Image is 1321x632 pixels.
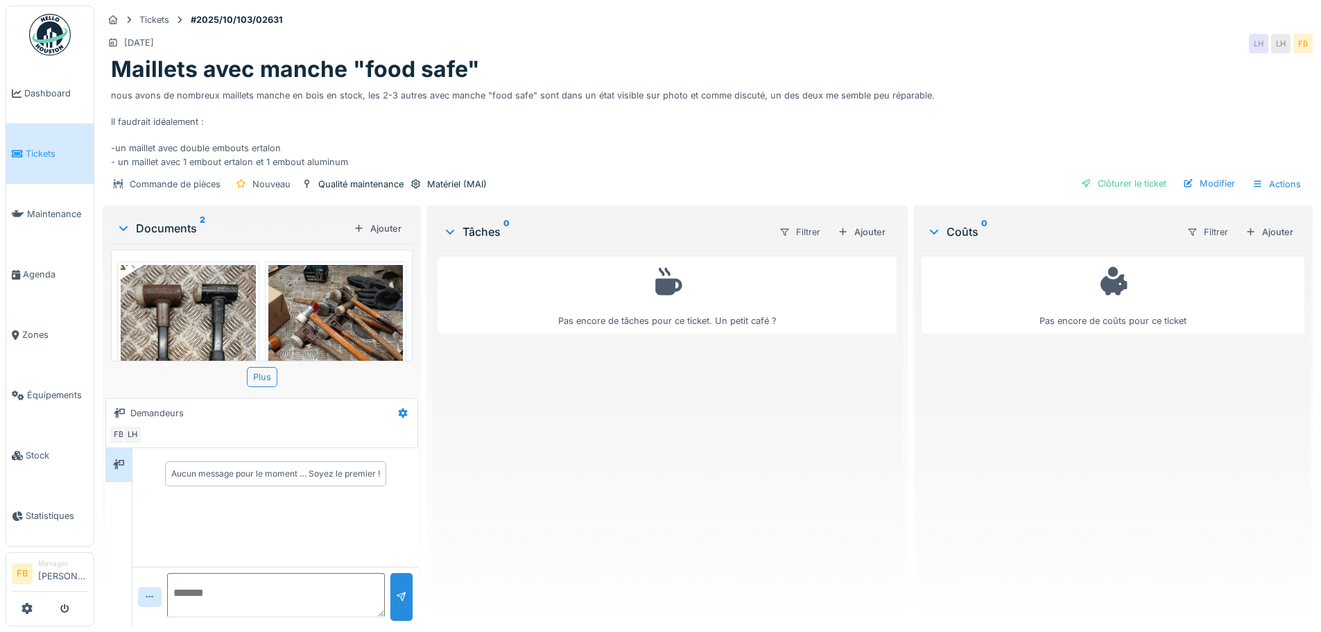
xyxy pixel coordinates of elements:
[27,207,88,221] span: Maintenance
[931,263,1295,327] div: Pas encore de coûts pour ce ticket
[252,178,291,191] div: Nouveau
[268,265,404,445] img: fb84pitb9ty1mj8a6mv6cf1b9l30
[111,56,480,83] h1: Maillets avec manche "food safe"
[26,449,88,462] span: Stock
[29,14,71,55] img: Badge_color-CXgf-gQk.svg
[503,223,510,240] sup: 0
[139,13,169,26] div: Tickets
[121,265,256,445] img: ndbjstysio7otk489ub6oeajwn21
[1293,34,1313,53] div: FB
[1249,34,1268,53] div: LH
[1246,174,1307,194] div: Actions
[832,223,891,241] div: Ajouter
[38,558,88,588] li: [PERSON_NAME]
[130,178,221,191] div: Commande de pièces
[171,468,380,480] div: Aucun message pour le moment … Soyez le premier !
[318,178,404,191] div: Qualité maintenance
[22,328,88,341] span: Zones
[123,425,142,445] div: LH
[1271,34,1290,53] div: LH
[200,220,205,237] sup: 2
[12,558,88,592] a: FB Manager[PERSON_NAME]
[6,63,94,123] a: Dashboard
[773,222,827,242] div: Filtrer
[116,220,348,237] div: Documents
[124,36,154,49] div: [DATE]
[1177,174,1241,193] div: Modifier
[6,244,94,305] a: Agenda
[26,147,88,160] span: Tickets
[1076,174,1172,193] div: Clôturer le ticket
[6,365,94,425] a: Équipements
[6,123,94,184] a: Tickets
[38,558,88,569] div: Manager
[981,223,987,240] sup: 0
[348,219,407,238] div: Ajouter
[27,388,88,402] span: Équipements
[6,305,94,365] a: Zones
[447,263,887,327] div: Pas encore de tâches pour ce ticket. Un petit café ?
[6,486,94,546] a: Statistiques
[927,223,1175,240] div: Coûts
[1181,222,1234,242] div: Filtrer
[247,367,277,387] div: Plus
[443,223,767,240] div: Tâches
[6,184,94,244] a: Maintenance
[6,425,94,486] a: Stock
[23,268,88,281] span: Agenda
[12,563,33,584] li: FB
[130,407,184,420] div: Demandeurs
[109,425,128,445] div: FB
[111,83,1304,169] div: nous avons de nombreux maillets manche en bois en stock, les 2-3 autres avec manche "food safe" s...
[1240,223,1299,241] div: Ajouter
[24,87,88,100] span: Dashboard
[427,178,487,191] div: Matériel (MAI)
[185,13,288,26] strong: #2025/10/103/02631
[26,509,88,522] span: Statistiques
